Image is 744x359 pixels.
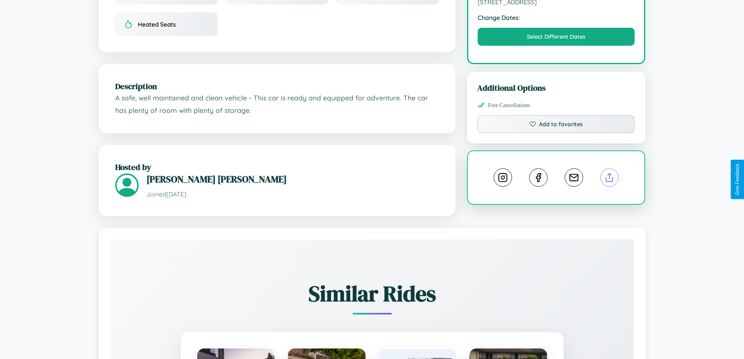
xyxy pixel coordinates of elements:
span: Free Cancellations [488,102,530,109]
h2: Hosted by [115,161,439,173]
strong: Change Dates: [478,14,635,21]
span: Heated Seats [138,21,176,28]
h2: Similar Rides [138,279,607,309]
p: A safe, well maintained and clean vehicle - This car is ready and equipped for adventure. The car... [115,92,439,116]
h2: Description [115,80,439,92]
button: Select Different Dates [478,28,635,46]
h3: Additional Options [477,82,635,93]
p: Joined [DATE] [146,189,439,200]
div: Give Feedback [735,164,740,195]
button: Add to favorites [477,115,635,133]
h3: [PERSON_NAME] [PERSON_NAME] [146,173,439,186]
